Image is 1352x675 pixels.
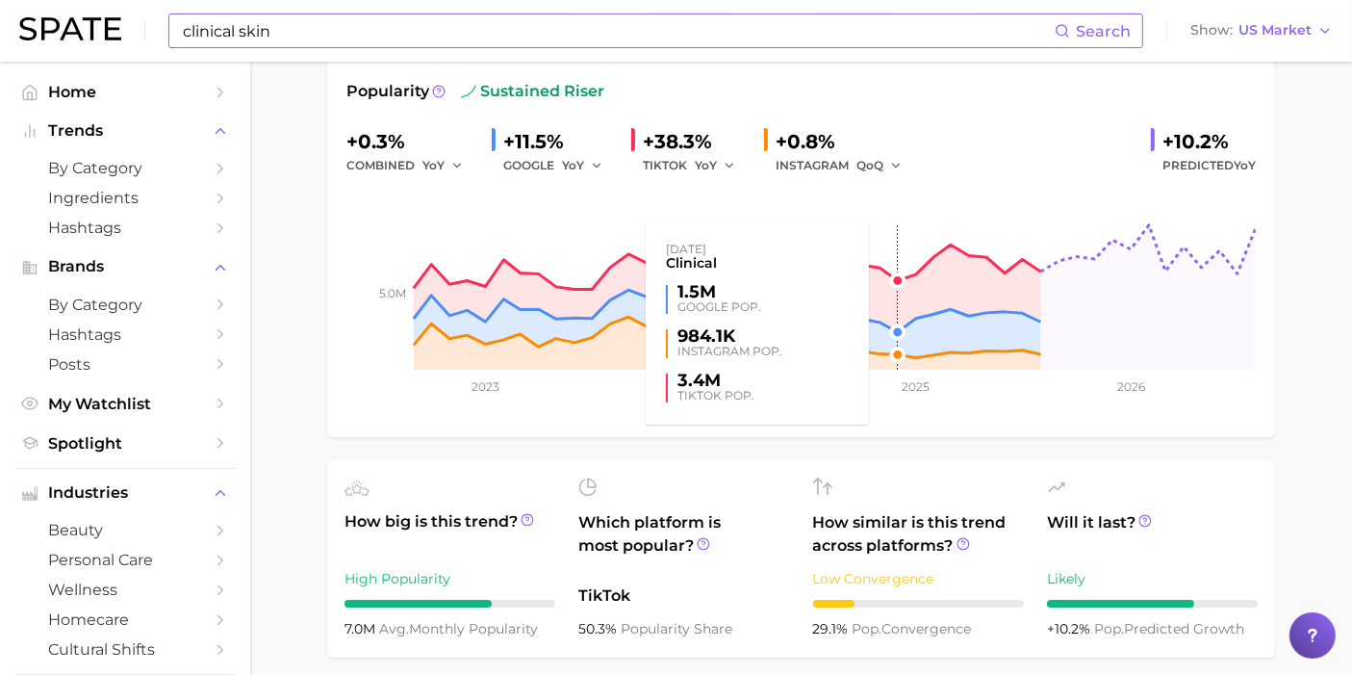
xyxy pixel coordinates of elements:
[1190,25,1233,36] span: Show
[422,154,464,177] button: YoY
[15,635,235,664] a: cultural shifts
[346,80,429,103] span: Popularity
[48,610,202,629] span: homecare
[15,77,235,107] a: Home
[15,515,235,545] a: beauty
[461,80,604,103] span: sustained riser
[15,213,235,243] a: Hashtags
[1047,511,1258,558] span: Will it last?
[1238,25,1312,36] span: US Market
[1094,620,1124,637] abbr: popularity index
[15,153,235,183] a: by Category
[344,510,555,558] span: How big is this trend?
[379,620,409,637] abbr: average
[856,157,883,173] span: QoQ
[48,395,202,413] span: My Watchlist
[15,350,235,379] a: Posts
[1094,620,1244,637] span: predicted growth
[813,620,853,637] span: 29.1%
[15,389,235,419] a: My Watchlist
[48,122,202,140] span: Trends
[1162,126,1256,157] div: +10.2%
[48,355,202,374] span: Posts
[1162,154,1256,177] span: Predicted
[15,479,235,507] button: Industries
[621,620,732,637] span: popularity share
[472,379,499,394] tspan: 2023
[1117,379,1145,394] tspan: 2026
[15,117,235,145] button: Trends
[48,521,202,539] span: beauty
[813,600,1024,608] div: 2 / 10
[15,605,235,635] a: homecare
[344,567,555,590] div: High Popularity
[562,157,584,173] span: YoY
[1047,567,1258,590] div: Likely
[853,620,882,637] abbr: popularity index
[1186,18,1338,43] button: ShowUS Market
[1076,22,1131,40] span: Search
[562,154,603,177] button: YoY
[461,84,476,99] img: sustained riser
[643,154,749,177] div: TIKTOK
[48,159,202,177] span: by Category
[853,620,972,637] span: convergence
[48,325,202,344] span: Hashtags
[379,620,538,637] span: monthly popularity
[1234,158,1256,172] span: YoY
[503,154,616,177] div: GOOGLE
[48,551,202,569] span: personal care
[503,126,616,157] div: +11.5%
[19,17,121,40] img: SPATE
[48,581,202,599] span: wellness
[578,511,789,575] span: Which platform is most popular?
[1047,620,1094,637] span: +10.2%
[695,154,736,177] button: YoY
[15,320,235,350] a: Hashtags
[578,620,621,637] span: 50.3%
[695,157,717,173] span: YoY
[48,640,202,659] span: cultural shifts
[856,154,903,177] button: QoQ
[181,14,1055,47] input: Search here for a brand, industry, or ingredient
[15,575,235,605] a: wellness
[48,296,202,314] span: by Category
[776,126,910,157] div: +0.8%
[813,567,1024,590] div: Low Convergence
[422,157,445,173] span: YoY
[903,379,931,394] tspan: 2025
[578,584,789,608] span: TikTok
[1047,600,1258,608] div: 7 / 10
[813,511,1024,558] span: How similar is this trend across platforms?
[15,252,235,281] button: Brands
[344,620,379,637] span: 7.0m
[15,428,235,458] a: Spotlight
[48,258,202,275] span: Brands
[643,126,749,157] div: +38.3%
[346,126,476,157] div: +0.3%
[15,290,235,320] a: by Category
[48,219,202,237] span: Hashtags
[48,83,202,101] span: Home
[344,600,555,608] div: 7 / 10
[15,545,235,575] a: personal care
[48,434,202,453] span: Spotlight
[776,154,910,177] div: INSTAGRAM
[48,484,202,502] span: Industries
[15,183,235,213] a: Ingredients
[48,189,202,207] span: Ingredients
[346,154,476,177] div: combined
[686,379,715,394] tspan: 2024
